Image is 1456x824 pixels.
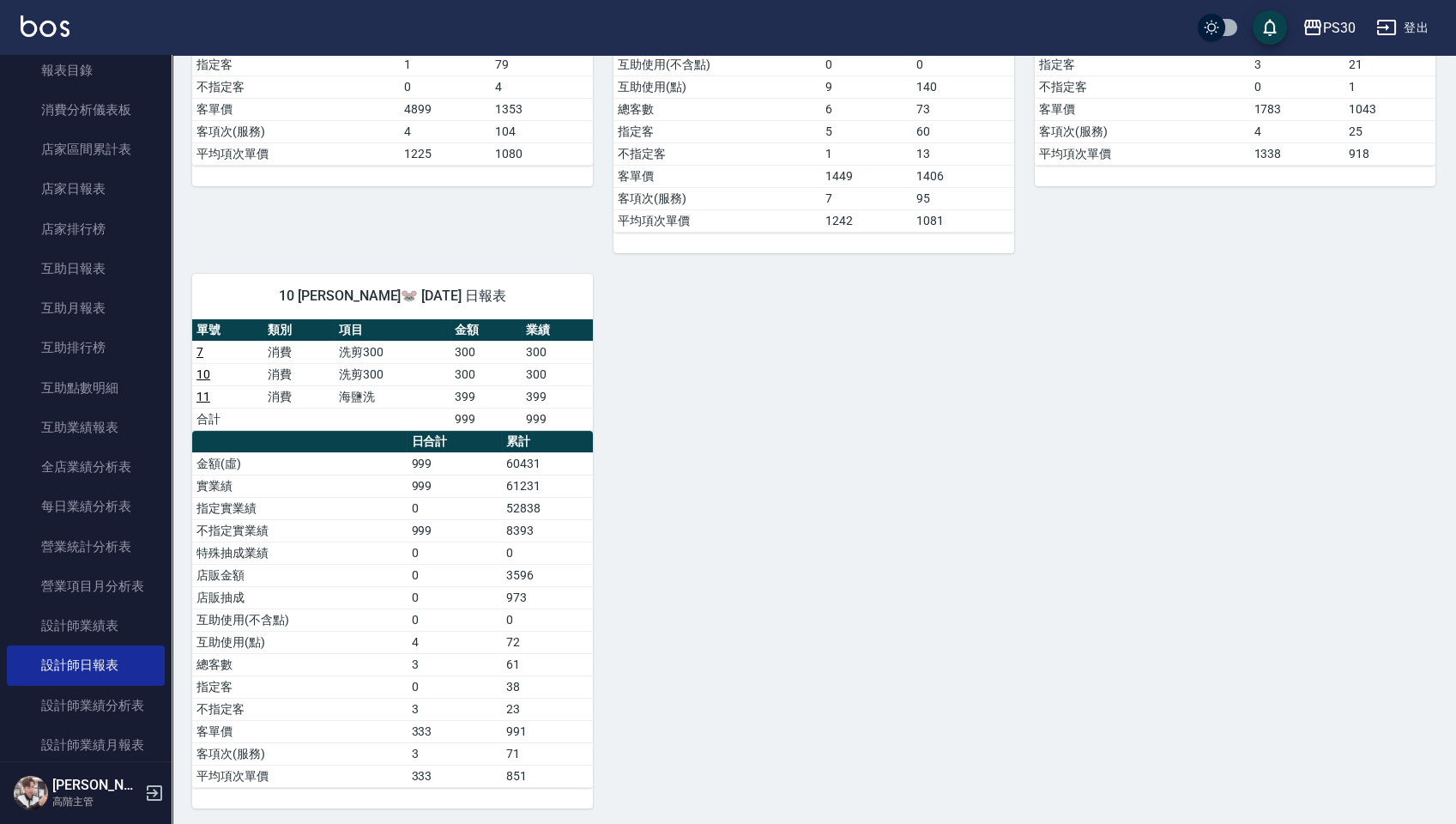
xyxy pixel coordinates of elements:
td: 999 [407,452,501,475]
td: 店販金額 [192,564,407,586]
td: 999 [407,519,501,542]
td: 特殊抽成業績 [192,542,407,564]
td: 合計 [192,408,263,430]
a: 互助點數明細 [7,368,165,408]
td: 平均項次單價 [613,209,821,232]
img: Person [14,776,48,810]
td: 1225 [400,142,492,165]
td: 918 [1344,142,1435,165]
td: 6 [821,98,913,120]
td: 1 [400,53,492,76]
td: 客項次(服務) [192,742,407,765]
td: 消費 [263,385,335,408]
td: 1242 [821,209,913,232]
div: PS30 [1323,17,1356,39]
td: 總客數 [613,98,821,120]
td: 61231 [502,475,593,497]
td: 7 [821,187,913,209]
td: 指定客 [613,120,821,142]
td: 1043 [1344,98,1435,120]
td: 平均項次單價 [192,765,407,787]
td: 0 [407,564,501,586]
td: 999 [522,408,593,430]
td: 0 [407,497,501,519]
td: 0 [400,76,492,98]
a: 互助排行榜 [7,328,165,367]
a: 每日業績分析表 [7,487,165,526]
a: 全店業績分析表 [7,447,165,487]
td: 73 [912,98,1014,120]
td: 平均項次單價 [1035,142,1249,165]
td: 4 [400,120,492,142]
a: 互助月報表 [7,288,165,328]
td: 0 [502,609,593,631]
td: 4 [491,76,593,98]
td: 不指定客 [1035,76,1249,98]
td: 60431 [502,452,593,475]
td: 1353 [491,98,593,120]
a: 7 [196,345,203,359]
a: 店家排行榜 [7,209,165,249]
button: PS30 [1296,10,1362,45]
td: 399 [522,385,593,408]
table: a dense table [192,319,593,431]
td: 0 [407,542,501,564]
td: 指定實業績 [192,497,407,519]
td: 不指定客 [613,142,821,165]
td: 消費 [263,341,335,363]
td: 互助使用(點) [613,76,821,98]
td: 52838 [502,497,593,519]
td: 4 [407,631,501,653]
td: 洗剪300 [335,363,450,385]
td: 1080 [491,142,593,165]
a: 互助業績報表 [7,408,165,447]
td: 海鹽洗 [335,385,450,408]
td: 21 [1344,53,1435,76]
th: 業績 [522,319,593,342]
td: 72 [502,631,593,653]
td: 8393 [502,519,593,542]
td: 1338 [1249,142,1344,165]
td: 991 [502,720,593,742]
td: 指定客 [192,53,400,76]
td: 不指定客 [192,76,400,98]
td: 0 [407,609,501,631]
a: 店家日報表 [7,169,165,209]
td: 79 [491,53,593,76]
button: 登出 [1369,12,1435,44]
a: 互助日報表 [7,249,165,288]
td: 38 [502,676,593,698]
td: 60 [912,120,1014,142]
td: 1783 [1249,98,1344,120]
td: 1 [1344,76,1435,98]
td: 1449 [821,165,913,187]
img: Logo [21,15,69,37]
td: 333 [407,765,501,787]
a: 店家區間累計表 [7,130,165,169]
span: 10 [PERSON_NAME]🐭 [DATE] 日報表 [213,288,572,305]
td: 5 [821,120,913,142]
td: 客單價 [192,720,407,742]
td: 0 [821,53,913,76]
td: 店販抽成 [192,586,407,609]
button: save [1253,10,1287,45]
a: 營業統計分析表 [7,527,165,566]
a: 11 [196,390,210,403]
td: 0 [502,542,593,564]
td: 300 [450,363,522,385]
th: 日合計 [407,431,501,453]
td: 平均項次單價 [192,142,400,165]
td: 3 [407,742,501,765]
td: 300 [450,341,522,363]
th: 累計 [502,431,593,453]
td: 不指定實業績 [192,519,407,542]
td: 25 [1344,120,1435,142]
th: 單號 [192,319,263,342]
td: 104 [491,120,593,142]
td: 23 [502,698,593,720]
a: 設計師業績分析表 [7,686,165,725]
td: 互助使用(不含點) [192,609,407,631]
td: 1406 [912,165,1014,187]
td: 互助使用(點) [192,631,407,653]
td: 1081 [912,209,1014,232]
